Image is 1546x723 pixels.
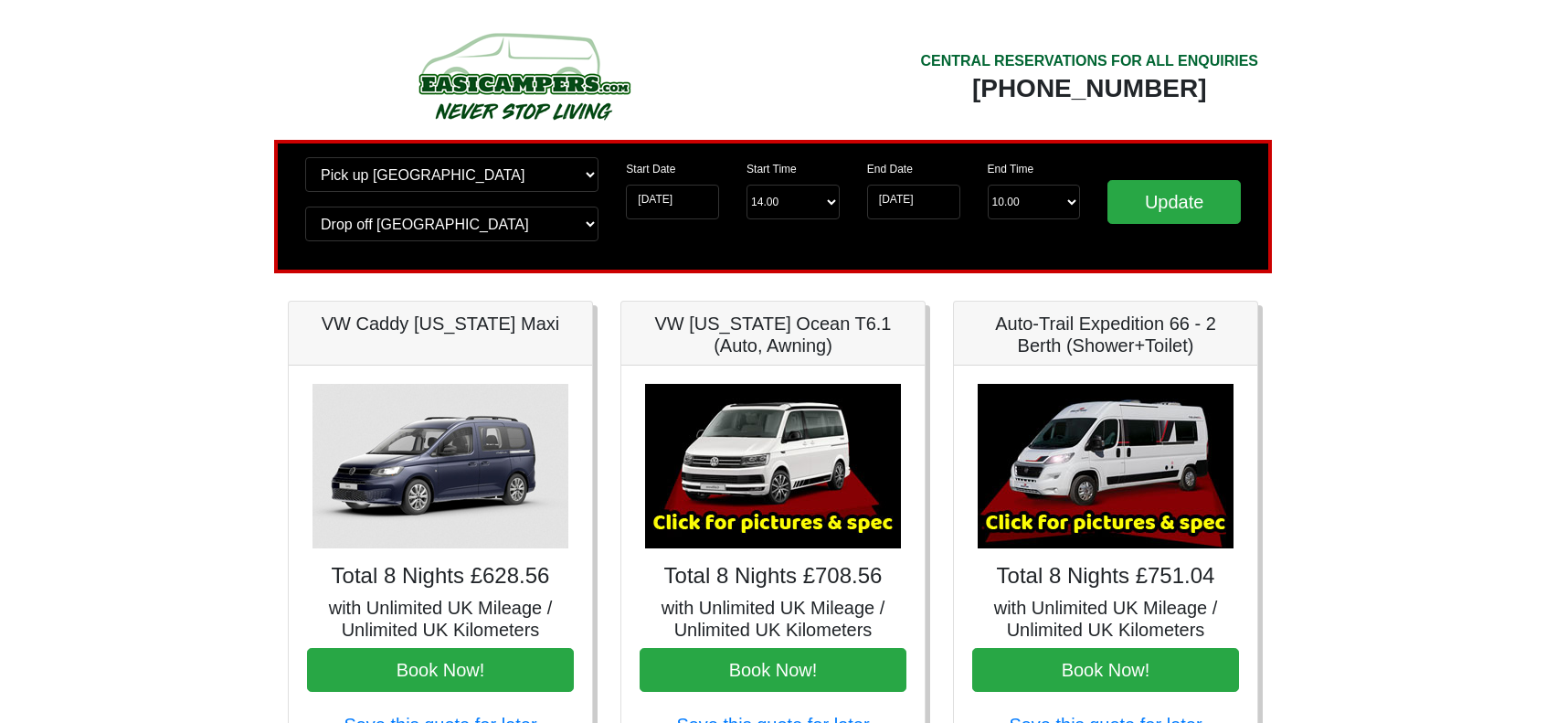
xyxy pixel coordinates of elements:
h4: Total 8 Nights £751.04 [972,563,1239,590]
label: End Time [988,161,1034,177]
img: Auto-Trail Expedition 66 - 2 Berth (Shower+Toilet) [978,384,1234,548]
h4: Total 8 Nights £708.56 [640,563,906,590]
label: Start Date [626,161,675,177]
h5: with Unlimited UK Mileage / Unlimited UK Kilometers [640,597,906,641]
h5: VW Caddy [US_STATE] Maxi [307,313,574,335]
div: [PHONE_NUMBER] [920,72,1258,105]
h4: Total 8 Nights £628.56 [307,563,574,590]
h5: with Unlimited UK Mileage / Unlimited UK Kilometers [307,597,574,641]
h5: with Unlimited UK Mileage / Unlimited UK Kilometers [972,597,1239,641]
input: Update [1107,180,1241,224]
label: End Date [867,161,913,177]
h5: VW [US_STATE] Ocean T6.1 (Auto, Awning) [640,313,906,356]
input: Return Date [867,185,960,219]
button: Book Now! [307,648,574,692]
img: campers-checkout-logo.png [350,26,697,126]
img: VW Caddy California Maxi [312,384,568,548]
button: Book Now! [640,648,906,692]
input: Start Date [626,185,719,219]
img: VW California Ocean T6.1 (Auto, Awning) [645,384,901,548]
label: Start Time [747,161,797,177]
div: CENTRAL RESERVATIONS FOR ALL ENQUIRIES [920,50,1258,72]
button: Book Now! [972,648,1239,692]
h5: Auto-Trail Expedition 66 - 2 Berth (Shower+Toilet) [972,313,1239,356]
